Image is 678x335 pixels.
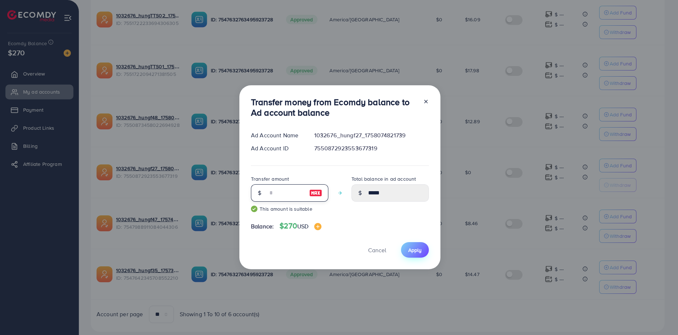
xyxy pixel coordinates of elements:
[351,175,416,182] label: Total balance in ad account
[245,144,308,153] div: Ad Account ID
[401,242,429,258] button: Apply
[308,144,435,153] div: 7550872923553677319
[251,97,417,118] h3: Transfer money from Ecomdy balance to Ad account balance
[251,222,274,231] span: Balance:
[314,223,321,230] img: image
[297,222,308,230] span: USD
[308,131,435,139] div: 1032676_hungf27_1758074821739
[251,206,257,212] img: guide
[251,205,328,212] small: This amount is suitable
[359,242,395,258] button: Cancel
[251,175,289,182] label: Transfer amount
[280,222,321,231] h4: $270
[368,246,386,254] span: Cancel
[245,131,308,139] div: Ad Account Name
[408,246,422,254] span: Apply
[647,302,673,330] iframe: Chat
[309,189,322,197] img: image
